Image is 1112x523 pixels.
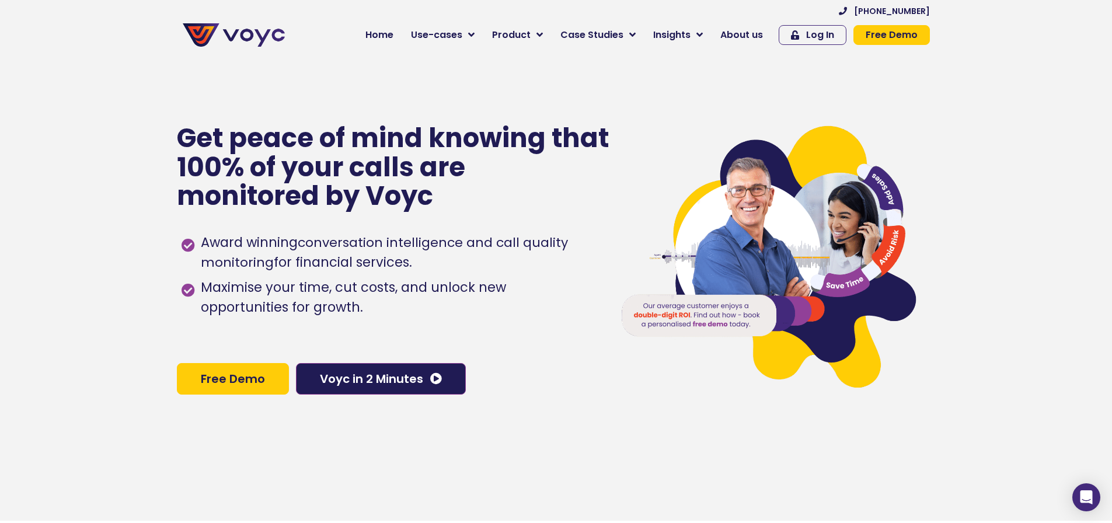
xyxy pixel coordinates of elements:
a: Log In [779,25,846,45]
div: Open Intercom Messenger [1072,483,1100,511]
img: voyc-full-logo [183,23,285,47]
span: Voyc in 2 Minutes [320,373,423,385]
a: Use-cases [402,23,483,47]
span: Product [492,28,531,42]
span: Maximise your time, cut costs, and unlock new opportunities for growth. [198,278,597,318]
span: Award winning for financial services. [198,233,597,273]
a: Home [357,23,402,47]
a: Voyc in 2 Minutes [296,363,466,395]
span: Use-cases [411,28,462,42]
span: Home [365,28,393,42]
span: Case Studies [560,28,623,42]
a: Insights [644,23,712,47]
span: Free Demo [201,373,265,385]
a: Free Demo [853,25,930,45]
a: About us [712,23,772,47]
a: Product [483,23,552,47]
a: [PHONE_NUMBER] [839,7,930,15]
h1: conversation intelligence and call quality monitoring [201,233,568,271]
span: Log In [806,30,834,40]
span: About us [720,28,763,42]
a: Case Studies [552,23,644,47]
span: Free Demo [866,30,918,40]
a: Free Demo [177,363,289,395]
span: [PHONE_NUMBER] [854,7,930,15]
span: Insights [653,28,691,42]
p: Get peace of mind knowing that 100% of your calls are monitored by Voyc [177,124,611,211]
